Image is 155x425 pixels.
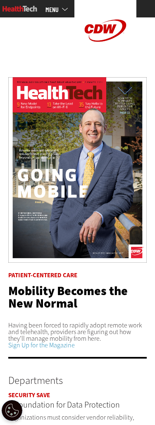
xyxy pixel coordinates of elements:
h3: Departments [8,357,147,386]
div: Cookie Settings [2,400,22,421]
a: Security Save [8,391,50,399]
img: HT_Q221_Cover_web.jpg [8,77,147,263]
div: Having been forced to rapidly adopt remote work and telehealth, providers are figuring out how th... [8,268,147,342]
a: CDW [74,55,136,64]
a: Mobility Becomes the New Normal [8,283,128,312]
button: Open Preferences [2,400,22,421]
img: Home [2,6,37,12]
a: Sign Up for the Magazine [8,341,75,349]
a: Patient-Centered Care [8,271,77,279]
a: Log in [134,70,147,76]
a: mobile-menu [45,6,74,13]
a: A Foundation for Data Protection [8,398,147,412]
div: User menu [134,69,147,77]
